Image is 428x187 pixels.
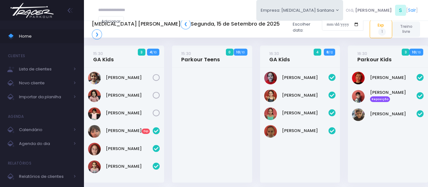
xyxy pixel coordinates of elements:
[370,96,390,102] span: Reposição
[138,49,145,56] span: 3
[152,51,157,54] small: / 10
[8,50,25,62] h4: Clientes
[88,89,101,102] img: Liz Stetz Tavernaro Torres
[370,20,392,38] a: Exp1
[88,160,101,173] img: Niara Belisário Cruz
[181,19,191,29] a: ❮
[19,126,70,134] span: Calendário
[19,79,70,87] span: Novo cliente
[264,89,277,102] img: Isabella Yamaguchi
[93,51,103,57] small: 15:30
[88,72,101,84] img: Chiara Marques Fantin
[19,93,70,101] span: Importar da planilha
[357,50,392,63] a: 16:30Parkour Kids
[93,50,114,63] a: 15:30GA Kids
[106,92,153,99] a: [PERSON_NAME]
[395,5,406,16] span: S
[370,75,417,81] a: [PERSON_NAME]
[402,49,409,56] span: 3
[282,128,329,134] a: [PERSON_NAME]
[106,128,153,134] a: [PERSON_NAME]Exp
[106,146,153,152] a: [PERSON_NAME]
[92,19,288,39] h5: [MEDICAL_DATA] [PERSON_NAME] Segunda, 15 de Setembro de 2025
[326,50,329,55] strong: 8
[264,107,277,120] img: Larissa Yamaguchi
[269,50,290,63] a: 16:30GA Kids
[92,17,363,41] div: Escolher data:
[314,49,322,56] span: 4
[412,50,416,55] strong: 10
[88,143,101,155] img: Manuella Brandão oliveira
[408,7,416,14] a: Sair
[352,90,365,103] img: Jorge Lima
[352,72,365,84] img: Artur Vernaglia Bagatin
[370,89,417,102] a: [PERSON_NAME] Reposição
[150,50,152,55] strong: 4
[392,21,420,37] a: Treino livre
[355,7,392,14] span: [PERSON_NAME]
[282,75,329,81] a: [PERSON_NAME]
[181,50,220,63] a: 15:30Parkour Teens
[88,107,101,120] img: Manuella Velloso Beio
[92,29,102,40] a: ❯
[19,172,70,181] span: Relatórios de clientes
[264,72,277,84] img: Gabriela Jordão Izumida
[357,51,367,57] small: 16:30
[8,157,31,170] h4: Relatórios
[181,51,191,57] small: 15:30
[106,163,153,170] a: [PERSON_NAME]
[142,129,150,134] span: Exp
[378,28,386,36] span: 1
[8,110,24,123] h4: Agenda
[343,3,420,17] div: [ ]
[282,110,329,116] a: [PERSON_NAME]
[352,108,365,121] img: Pedro Henrique Negrão Tateishi
[226,49,233,56] span: 0
[416,51,421,54] small: / 13
[98,16,124,27] a: Adicionar
[240,51,245,54] small: / 10
[106,110,153,116] a: [PERSON_NAME]
[282,92,329,99] a: [PERSON_NAME]
[329,51,333,54] small: / 12
[269,51,279,57] small: 16:30
[236,50,240,55] strong: 10
[346,7,354,14] span: Olá,
[19,65,70,73] span: Lista de clientes
[19,140,70,148] span: Agenda do dia
[88,125,101,138] img: Manuela Lizieri
[264,125,277,138] img: Rafaela tiosso zago
[106,75,153,81] a: [PERSON_NAME]
[19,32,76,40] span: Home
[370,111,417,117] a: [PERSON_NAME]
